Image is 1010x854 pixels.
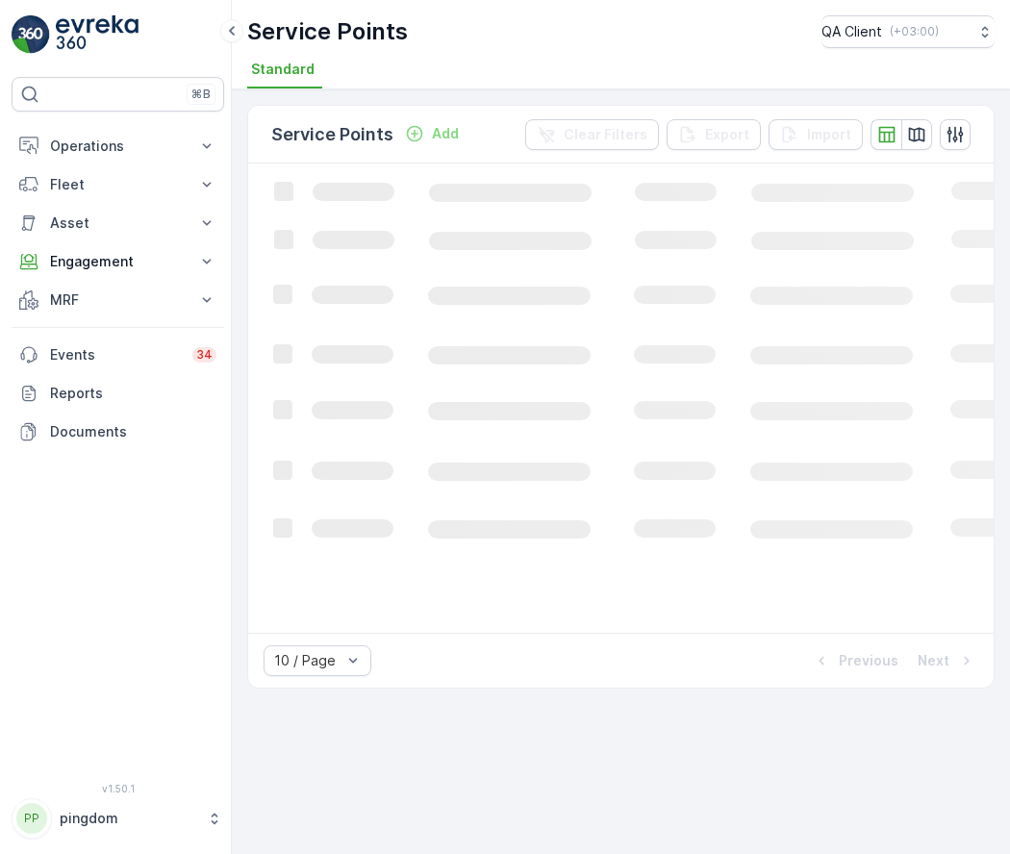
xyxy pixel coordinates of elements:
[12,783,224,794] span: v 1.50.1
[56,15,139,54] img: logo_light-DOdMpM7g.png
[196,347,213,363] p: 34
[251,60,315,79] span: Standard
[916,649,978,672] button: Next
[271,121,393,148] p: Service Points
[810,649,900,672] button: Previous
[12,281,224,319] button: MRF
[16,803,47,834] div: PP
[12,127,224,165] button: Operations
[50,345,181,364] p: Events
[918,651,949,670] p: Next
[50,137,186,156] p: Operations
[50,290,186,310] p: MRF
[12,204,224,242] button: Asset
[50,252,186,271] p: Engagement
[50,213,186,233] p: Asset
[705,125,749,144] p: Export
[564,125,647,144] p: Clear Filters
[890,24,939,39] p: ( +03:00 )
[397,122,467,145] button: Add
[247,16,408,47] p: Service Points
[12,165,224,204] button: Fleet
[12,242,224,281] button: Engagement
[191,87,211,102] p: ⌘B
[12,374,224,413] a: Reports
[60,809,197,828] p: pingdom
[769,119,863,150] button: Import
[50,384,216,403] p: Reports
[12,15,50,54] img: logo
[12,798,224,839] button: PPpingdom
[432,124,459,143] p: Add
[50,175,186,194] p: Fleet
[807,125,851,144] p: Import
[12,413,224,451] a: Documents
[821,15,995,48] button: QA Client(+03:00)
[839,651,898,670] p: Previous
[667,119,761,150] button: Export
[821,22,882,41] p: QA Client
[12,336,224,374] a: Events34
[50,422,216,441] p: Documents
[525,119,659,150] button: Clear Filters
